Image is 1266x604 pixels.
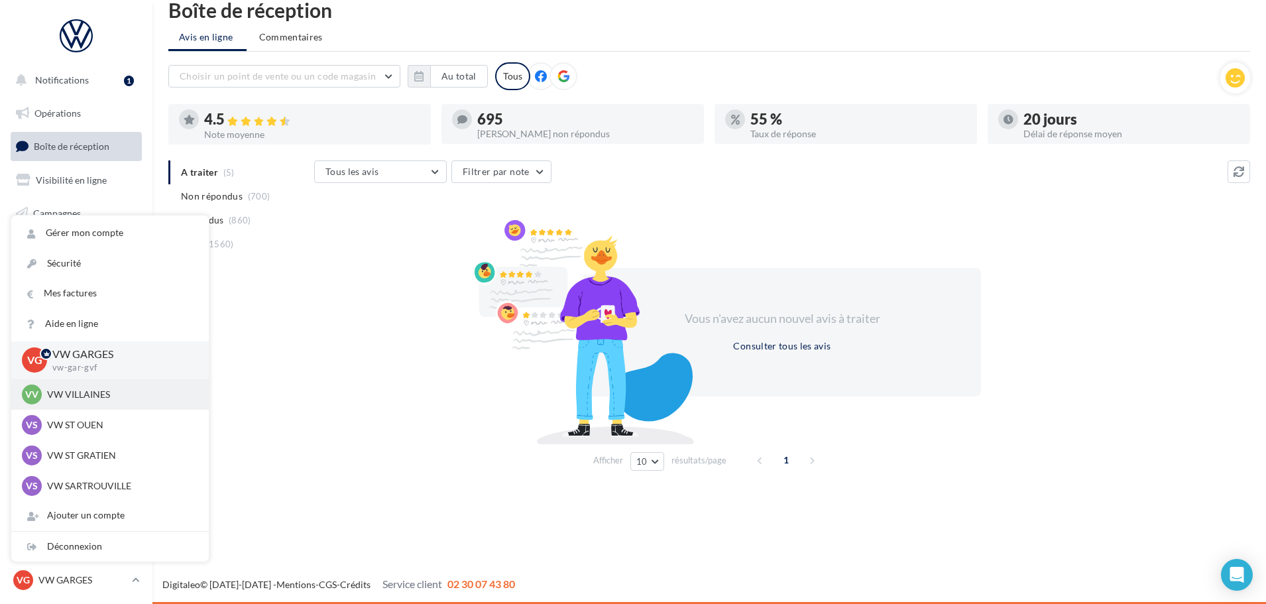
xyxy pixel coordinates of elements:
[728,338,836,354] button: Consulter tous les avis
[495,62,530,90] div: Tous
[477,129,693,139] div: [PERSON_NAME] non répondus
[206,239,234,249] span: (1560)
[340,579,371,590] a: Crédits
[162,579,515,590] span: © [DATE]-[DATE] - - -
[181,190,243,203] span: Non répondus
[750,129,966,139] div: Taux de réponse
[17,574,30,587] span: VG
[180,70,376,82] span: Choisir un point de vente ou un code magasin
[11,568,142,593] a: VG VW GARGES
[259,30,323,44] span: Commentaires
[11,278,209,308] a: Mes factures
[408,65,488,88] button: Au total
[1023,112,1239,127] div: 20 jours
[47,418,193,432] p: VW ST OUEN
[8,375,144,414] a: Campagnes DataOnDemand
[124,76,134,86] div: 1
[8,200,144,227] a: Campagnes
[8,265,144,293] a: Médiathèque
[26,449,38,462] span: VS
[162,579,200,590] a: Digitaleo
[181,213,224,227] span: Répondus
[26,479,38,493] span: VS
[11,309,209,339] a: Aide en ligne
[8,331,144,370] a: PLV et print personnalisable
[11,249,209,278] a: Sécurité
[750,112,966,127] div: 55 %
[248,191,270,202] span: (700)
[319,579,337,590] a: CGS
[593,454,623,467] span: Afficher
[630,452,664,471] button: 10
[25,388,38,401] span: VV
[430,65,488,88] button: Au total
[477,112,693,127] div: 695
[1023,129,1239,139] div: Délai de réponse moyen
[671,454,726,467] span: résultats/page
[11,218,209,248] a: Gérer mon compte
[36,174,107,186] span: Visibilité en ligne
[776,450,797,471] span: 1
[33,207,81,218] span: Campagnes
[325,166,379,177] span: Tous les avis
[668,310,896,328] div: Vous n'avez aucun nouvel avis à traiter
[229,215,251,225] span: (860)
[11,501,209,530] div: Ajouter un compte
[204,112,420,127] div: 4.5
[382,577,442,590] span: Service client
[47,449,193,462] p: VW ST GRATIEN
[38,574,127,587] p: VW GARGES
[8,132,144,160] a: Boîte de réception
[26,418,38,432] span: VS
[27,353,42,368] span: VG
[8,99,144,127] a: Opérations
[11,532,209,562] div: Déconnexion
[447,577,515,590] span: 02 30 07 43 80
[8,298,144,326] a: Calendrier
[35,74,89,86] span: Notifications
[8,166,144,194] a: Visibilité en ligne
[34,141,109,152] span: Boîte de réception
[34,107,81,119] span: Opérations
[52,362,188,374] p: vw-gar-gvf
[47,388,193,401] p: VW VILLAINES
[204,130,420,139] div: Note moyenne
[8,66,139,94] button: Notifications 1
[168,65,400,88] button: Choisir un point de vente ou un code magasin
[52,347,188,362] p: VW GARGES
[314,160,447,183] button: Tous les avis
[47,479,193,493] p: VW SARTROUVILLE
[1221,559,1253,591] div: Open Intercom Messenger
[8,232,144,260] a: Contacts
[451,160,551,183] button: Filtrer par note
[276,579,316,590] a: Mentions
[636,456,648,467] span: 10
